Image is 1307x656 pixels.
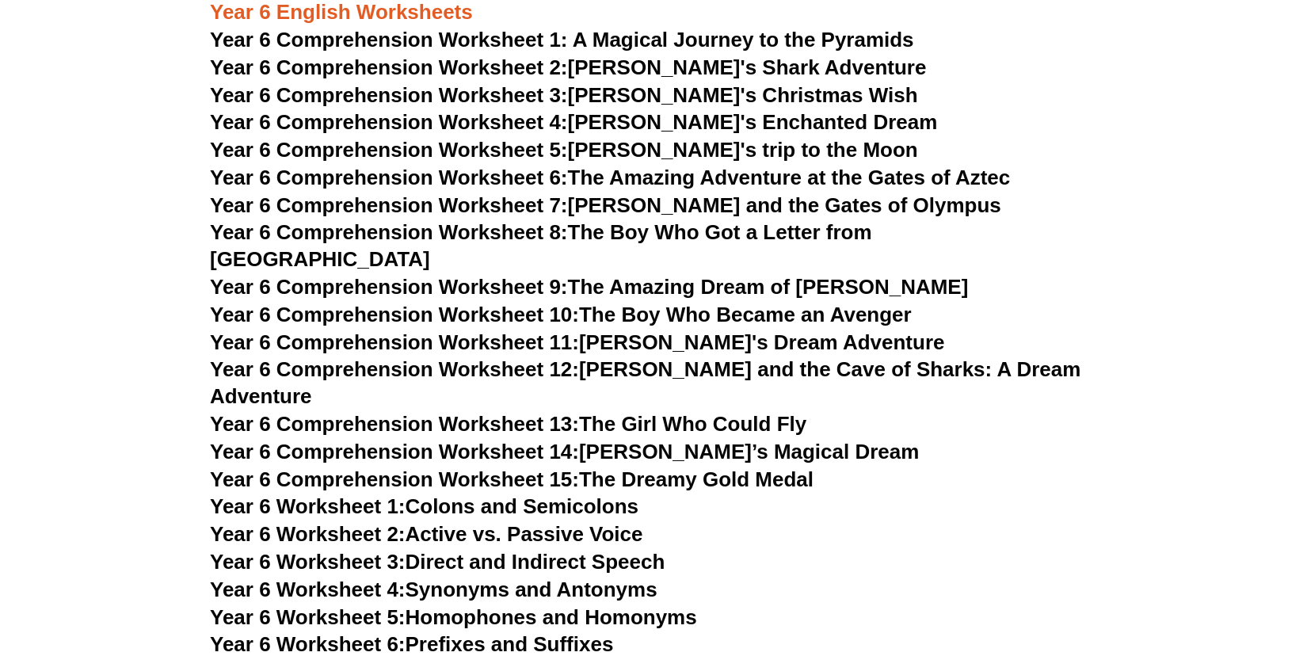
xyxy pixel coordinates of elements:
span: Year 6 Worksheet 6: [210,632,406,656]
a: Year 6 Comprehension Worksheet 2:[PERSON_NAME]'s Shark Adventure [210,55,926,79]
span: Year 6 Comprehension Worksheet 8: [210,220,568,244]
a: Year 6 Worksheet 2:Active vs. Passive Voice [210,522,642,546]
span: Year 6 Comprehension Worksheet 5: [210,138,568,162]
span: Year 6 Worksheet 4: [210,578,406,601]
span: Year 6 Comprehension Worksheet 14: [210,440,579,463]
span: Year 6 Comprehension Worksheet 3: [210,83,568,107]
span: Year 6 Worksheet 3: [210,550,406,574]
a: Year 6 Worksheet 1:Colons and Semicolons [210,494,638,518]
a: Year 6 Worksheet 4:Synonyms and Antonyms [210,578,657,601]
a: Year 6 Comprehension Worksheet 5:[PERSON_NAME]'s trip to the Moon [210,138,918,162]
span: Year 6 Comprehension Worksheet 6: [210,166,568,189]
a: Year 6 Comprehension Worksheet 3:[PERSON_NAME]'s Christmas Wish [210,83,918,107]
a: Year 6 Worksheet 5:Homophones and Homonyms [210,605,697,629]
iframe: Chat Widget [1035,477,1307,656]
a: Year 6 Comprehension Worksheet 14:[PERSON_NAME]’s Magical Dream [210,440,919,463]
a: Year 6 Comprehension Worksheet 9:The Amazing Dream of [PERSON_NAME] [210,275,968,299]
a: Year 6 Comprehension Worksheet 11:[PERSON_NAME]'s Dream Adventure [210,330,944,354]
span: Year 6 Comprehension Worksheet 11: [210,330,579,354]
a: Year 6 Comprehension Worksheet 4:[PERSON_NAME]'s Enchanted Dream [210,110,937,134]
span: Year 6 Comprehension Worksheet 12: [210,357,579,381]
a: Year 6 Worksheet 3:Direct and Indirect Speech [210,550,665,574]
a: Year 6 Comprehension Worksheet 12:[PERSON_NAME] and the Cave of Sharks: A Dream Adventure [210,357,1080,408]
span: Year 6 Comprehension Worksheet 9: [210,275,568,299]
span: Year 6 Worksheet 1: [210,494,406,518]
span: Year 6 Comprehension Worksheet 10: [210,303,579,326]
span: Year 6 Comprehension Worksheet 13: [210,412,579,436]
span: Year 6 Comprehension Worksheet 15: [210,467,579,491]
span: Year 6 Comprehension Worksheet 4: [210,110,568,134]
a: Year 6 Comprehension Worksheet 8:The Boy Who Got a Letter from [GEOGRAPHIC_DATA] [210,220,872,271]
a: Year 6 Comprehension Worksheet 6:The Amazing Adventure at the Gates of Aztec [210,166,1010,189]
span: Year 6 Worksheet 5: [210,605,406,629]
span: Year 6 Worksheet 2: [210,522,406,546]
a: Year 6 Comprehension Worksheet 7:[PERSON_NAME] and the Gates of Olympus [210,193,1001,217]
a: Year 6 Comprehension Worksheet 10:The Boy Who Became an Avenger [210,303,912,326]
span: Year 6 Comprehension Worksheet 7: [210,193,568,217]
a: Year 6 Comprehension Worksheet 1: A Magical Journey to the Pyramids [210,28,914,51]
span: Year 6 Comprehension Worksheet 2: [210,55,568,79]
a: Year 6 Comprehension Worksheet 15:The Dreamy Gold Medal [210,467,814,491]
a: Year 6 Worksheet 6:Prefixes and Suffixes [210,632,613,656]
a: Year 6 Comprehension Worksheet 13:The Girl Who Could Fly [210,412,806,436]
